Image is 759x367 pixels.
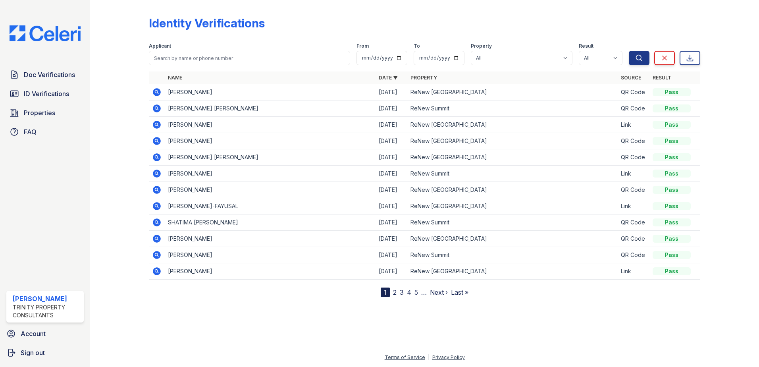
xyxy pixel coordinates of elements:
label: To [414,43,420,49]
td: QR Code [618,100,649,117]
td: [PERSON_NAME]-FAYUSAL [165,198,376,214]
div: [PERSON_NAME] [13,294,81,303]
a: Doc Verifications [6,67,84,83]
a: 2 [393,288,397,296]
td: QR Code [618,247,649,263]
td: ReNew [GEOGRAPHIC_DATA] [407,182,618,198]
label: Applicant [149,43,171,49]
div: Pass [653,104,691,112]
td: ReNew Summit [407,247,618,263]
td: [DATE] [376,117,407,133]
div: Pass [653,251,691,259]
span: Doc Verifications [24,70,75,79]
a: ID Verifications [6,86,84,102]
label: Property [471,43,492,49]
a: Sign out [3,345,87,361]
a: Account [3,326,87,342]
td: ReNew Summit [407,100,618,117]
td: [DATE] [376,100,407,117]
a: Last » [451,288,468,296]
td: Link [618,166,649,182]
div: Pass [653,170,691,178]
a: FAQ [6,124,84,140]
div: Pass [653,121,691,129]
td: QR Code [618,149,649,166]
div: Pass [653,202,691,210]
td: [DATE] [376,214,407,231]
td: [DATE] [376,182,407,198]
td: Link [618,263,649,280]
div: 1 [381,288,390,297]
a: 3 [400,288,404,296]
a: 4 [407,288,411,296]
td: [DATE] [376,166,407,182]
td: [DATE] [376,231,407,247]
td: [DATE] [376,133,407,149]
div: Pass [653,186,691,194]
div: Trinity Property Consultants [13,303,81,319]
span: FAQ [24,127,37,137]
span: ID Verifications [24,89,69,99]
td: ReNew [GEOGRAPHIC_DATA] [407,84,618,100]
a: Privacy Policy [432,354,465,360]
td: Link [618,198,649,214]
td: [PERSON_NAME] [165,84,376,100]
a: Properties [6,105,84,121]
td: QR Code [618,214,649,231]
td: [PERSON_NAME] [165,133,376,149]
label: Result [579,43,593,49]
div: Pass [653,235,691,243]
td: ReNew [GEOGRAPHIC_DATA] [407,133,618,149]
img: CE_Logo_Blue-a8612792a0a2168367f1c8372b55b34899dd931a85d93a1a3d3e32e68fde9ad4.png [3,25,87,41]
td: [PERSON_NAME] [165,117,376,133]
td: ReNew Summit [407,166,618,182]
span: Properties [24,108,55,118]
a: Terms of Service [385,354,425,360]
td: QR Code [618,133,649,149]
td: QR Code [618,182,649,198]
div: Pass [653,218,691,226]
td: QR Code [618,231,649,247]
td: ReNew [GEOGRAPHIC_DATA] [407,231,618,247]
td: [DATE] [376,198,407,214]
span: Account [21,329,46,338]
td: QR Code [618,84,649,100]
a: Source [621,75,641,81]
td: [PERSON_NAME] [165,231,376,247]
td: [PERSON_NAME] [165,263,376,280]
td: [PERSON_NAME] [PERSON_NAME] [165,149,376,166]
label: From [356,43,369,49]
a: Name [168,75,182,81]
td: ReNew [GEOGRAPHIC_DATA] [407,117,618,133]
td: Link [618,117,649,133]
a: Property [410,75,437,81]
td: ReNew [GEOGRAPHIC_DATA] [407,149,618,166]
td: [PERSON_NAME] [165,247,376,263]
a: Next › [430,288,448,296]
td: [DATE] [376,247,407,263]
td: [PERSON_NAME] [PERSON_NAME] [165,100,376,117]
span: … [421,288,427,297]
td: [PERSON_NAME] [165,182,376,198]
a: 5 [414,288,418,296]
div: Pass [653,88,691,96]
td: ReNew Summit [407,214,618,231]
div: Pass [653,153,691,161]
td: ReNew [GEOGRAPHIC_DATA] [407,198,618,214]
span: Sign out [21,348,45,357]
div: | [428,354,430,360]
a: Result [653,75,671,81]
td: SHATIMA [PERSON_NAME] [165,214,376,231]
div: Identity Verifications [149,16,265,30]
td: [PERSON_NAME] [165,166,376,182]
td: [DATE] [376,84,407,100]
a: Date ▼ [379,75,398,81]
td: ReNew [GEOGRAPHIC_DATA] [407,263,618,280]
td: [DATE] [376,263,407,280]
div: Pass [653,267,691,275]
input: Search by name or phone number [149,51,350,65]
div: Pass [653,137,691,145]
td: [DATE] [376,149,407,166]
